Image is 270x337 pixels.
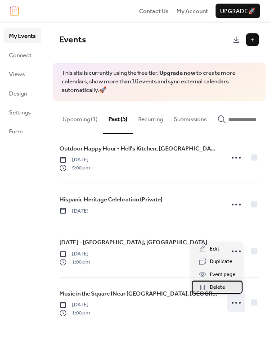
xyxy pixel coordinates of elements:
[4,86,41,100] a: Design
[139,6,169,15] a: Contact Us
[159,67,195,79] a: Upgrade now
[9,51,31,60] span: Connect
[9,108,31,117] span: Settings
[9,89,27,98] span: Design
[103,101,133,134] button: Past (5)
[9,32,36,41] span: My Events
[220,7,256,16] span: Upgrade 🚀
[216,4,260,18] button: Upgrade🚀
[59,258,90,266] span: 1:00 pm
[139,7,169,16] span: Contact Us
[59,144,218,154] a: Outdoor Happy Hour - Hell's Kitchen, [GEOGRAPHIC_DATA]
[4,105,41,119] a: Settings
[59,144,218,153] span: Outdoor Happy Hour - Hell's Kitchen, [GEOGRAPHIC_DATA]
[59,32,86,48] span: Events
[59,207,89,215] span: [DATE]
[10,6,19,16] img: logo
[59,289,218,299] a: Music in the Square (Near [GEOGRAPHIC_DATA], [GEOGRAPHIC_DATA])
[59,237,207,247] a: [DATE] - [GEOGRAPHIC_DATA], [GEOGRAPHIC_DATA]
[59,164,90,172] span: 5:00 pm
[59,156,90,164] span: [DATE]
[59,250,90,258] span: [DATE]
[59,289,218,298] span: Music in the Square (Near [GEOGRAPHIC_DATA], [GEOGRAPHIC_DATA])
[59,309,90,317] span: 1:00 pm
[176,6,208,15] a: My Account
[57,101,103,133] button: Upcoming (1)
[59,301,90,309] span: [DATE]
[4,67,41,81] a: Views
[59,195,162,205] a: Hispanic Heritage Celebration (Private)
[4,48,41,62] a: Connect
[4,28,41,43] a: My Events
[59,238,207,247] span: [DATE] - [GEOGRAPHIC_DATA], [GEOGRAPHIC_DATA]
[168,101,212,133] button: Submissions
[9,127,23,136] span: Form
[4,124,41,138] a: Form
[9,70,25,79] span: Views
[176,7,208,16] span: My Account
[62,69,256,95] span: This site is currently using the free tier. to create more calendars, show more than 10 events an...
[133,101,168,133] button: Recurring
[59,195,162,204] span: Hispanic Heritage Celebration (Private)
